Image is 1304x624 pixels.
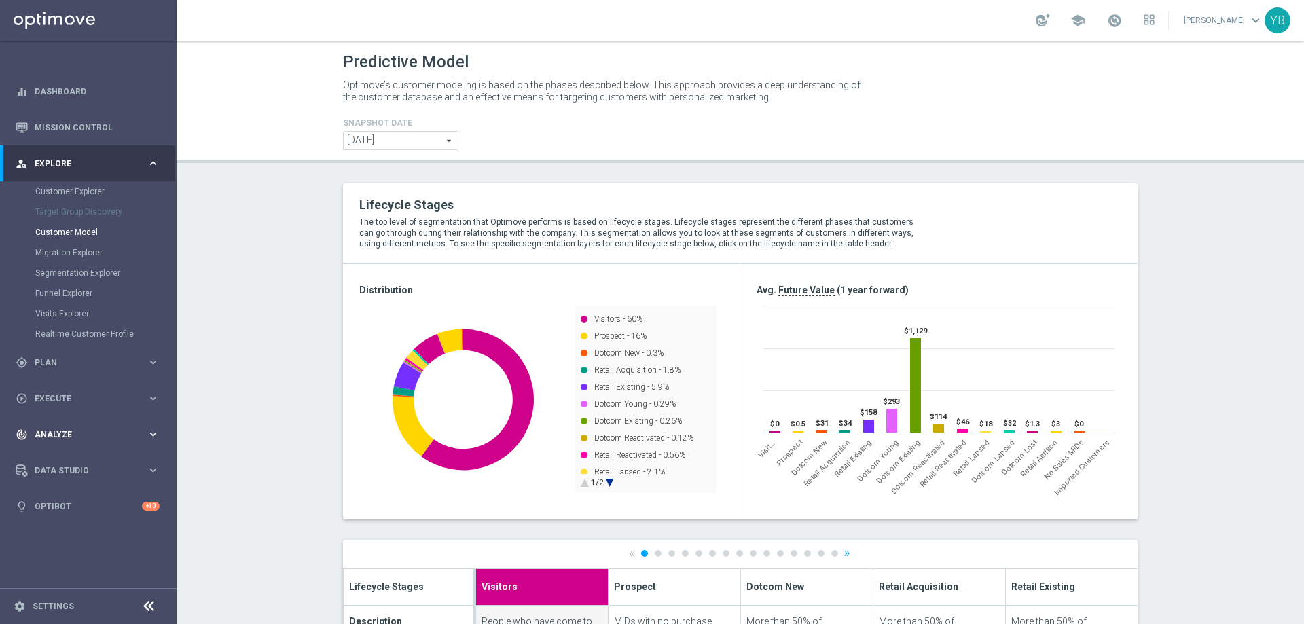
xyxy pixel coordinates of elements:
[16,158,147,170] div: Explore
[629,549,636,557] a: «
[831,550,838,557] a: 15
[1019,438,1060,479] span: Retail Attrition
[778,285,835,296] span: Future Value
[844,549,850,557] a: »
[16,428,28,441] i: track_changes
[641,550,648,557] a: 1
[35,73,160,109] a: Dashboard
[15,357,160,368] div: gps_fixed Plan keyboard_arrow_right
[16,392,28,405] i: play_circle_outline
[757,285,776,295] span: Avg.
[750,550,757,557] a: 9
[1000,438,1038,477] span: Dotcom Lost
[777,550,784,557] a: 11
[15,465,160,476] button: Data Studio keyboard_arrow_right
[746,579,804,593] span: Dotcom New
[594,399,676,409] text: Dotcom Young - 0.29%
[35,268,141,278] a: Segmentation Explorer
[1248,13,1263,28] span: keyboard_arrow_down
[791,420,805,428] text: $0.5
[594,433,693,443] text: Dotcom Reactivated - 0.12%
[142,502,160,511] div: +10
[756,438,778,460] span: Visitors
[802,438,852,488] span: Retail Acquisition
[1043,438,1086,481] span: No Sales MIDs
[35,466,147,475] span: Data Studio
[736,550,743,557] a: 8
[35,488,142,524] a: Optibot
[709,550,716,557] a: 6
[15,122,160,133] button: Mission Control
[837,285,909,295] span: (1 year forward)
[147,356,160,369] i: keyboard_arrow_right
[35,283,175,304] div: Funnel Explorer
[343,79,866,103] p: Optimove’s customer modeling is based on the phases described below. This approach provides a dee...
[35,304,175,324] div: Visits Explorer
[952,438,992,478] span: Retail Lapsed
[16,392,147,405] div: Execute
[147,428,160,441] i: keyboard_arrow_right
[1053,438,1112,497] span: Imported Customers
[16,109,160,145] div: Mission Control
[15,393,160,404] button: play_circle_outline Execute keyboard_arrow_right
[35,394,147,403] span: Execute
[16,500,28,513] i: lightbulb
[594,331,647,341] text: Prospect - 16%
[35,247,141,258] a: Migration Explorer
[35,263,175,283] div: Segmentation Explorer
[879,579,958,593] span: Retail Acquisition
[147,392,160,405] i: keyboard_arrow_right
[816,419,829,428] text: $31
[343,118,458,128] h4: Snapshot Date
[16,86,28,98] i: equalizer
[856,438,901,483] span: Dotcom Young
[1011,579,1075,593] span: Retail Existing
[791,550,797,557] a: 12
[1265,7,1290,33] div: YB
[804,550,811,557] a: 13
[1025,420,1040,428] text: $1.3
[695,550,702,557] a: 5
[668,550,675,557] a: 3
[594,382,669,392] text: Retail Existing - 5.9%
[359,217,926,249] p: The top level of segmentation that Optimove performs is based on lifecycle stages. Lifecycle stag...
[14,600,26,612] i: settings
[147,157,160,170] i: keyboard_arrow_right
[904,327,928,335] text: $1,129
[979,420,993,428] text: $18
[35,160,147,168] span: Explore
[147,464,160,477] i: keyboard_arrow_right
[16,73,160,109] div: Dashboard
[359,284,723,296] h3: Distribution
[763,550,770,557] a: 10
[614,579,656,593] span: Prospect
[971,438,1017,485] span: Dotcom Lapsed
[594,348,664,358] text: Dotcom New - 0.3%
[930,412,947,421] text: $114
[16,488,160,524] div: Optibot
[35,324,175,344] div: Realtime Customer Profile
[789,438,829,477] span: Dotcom New
[860,408,877,417] text: $158
[1182,10,1265,31] a: [PERSON_NAME]keyboard_arrow_down
[839,419,852,428] text: $34
[723,550,729,557] a: 7
[16,356,147,369] div: Plan
[15,501,160,512] div: lightbulb Optibot +10
[833,438,873,479] span: Retail Existing
[591,478,604,488] text: 1/2
[349,579,424,593] span: Lifecycle Stages
[35,109,160,145] a: Mission Control
[343,52,469,72] h1: Predictive Model
[875,438,922,485] span: Dotcom Existing
[775,438,805,468] span: Prospect
[35,242,175,263] div: Migration Explorer
[35,181,175,202] div: Customer Explorer
[1051,420,1060,428] text: $3
[15,158,160,169] button: person_search Explore keyboard_arrow_right
[594,450,685,460] text: Retail Reactivated - 0.56%
[15,86,160,97] div: equalizer Dashboard
[655,550,662,557] a: 2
